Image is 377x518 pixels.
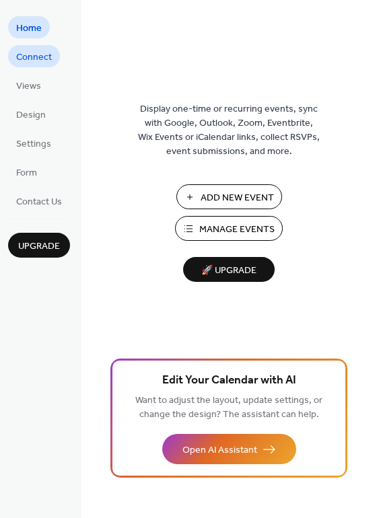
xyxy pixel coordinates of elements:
span: Settings [16,137,51,151]
button: Upgrade [8,233,70,258]
span: Edit Your Calendar with AI [162,371,296,390]
span: Views [16,79,41,94]
span: Contact Us [16,195,62,209]
a: Settings [8,132,59,154]
span: Add New Event [201,191,274,205]
span: Open AI Assistant [182,443,257,457]
span: Upgrade [18,239,60,254]
span: Connect [16,50,52,65]
span: 🚀 Upgrade [191,262,267,280]
span: Home [16,22,42,36]
span: Design [16,108,46,122]
a: Form [8,161,45,183]
span: Manage Events [199,223,275,237]
a: Home [8,16,50,38]
button: Open AI Assistant [162,434,296,464]
a: Design [8,103,54,125]
a: Connect [8,45,60,67]
span: Want to adjust the layout, update settings, or change the design? The assistant can help. [135,392,322,424]
button: Add New Event [176,184,282,209]
span: Display one-time or recurring events, sync with Google, Outlook, Zoom, Eventbrite, Wix Events or ... [138,102,320,159]
a: Views [8,74,49,96]
button: 🚀 Upgrade [183,257,275,282]
span: Form [16,166,37,180]
a: Contact Us [8,190,70,212]
button: Manage Events [175,216,283,241]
